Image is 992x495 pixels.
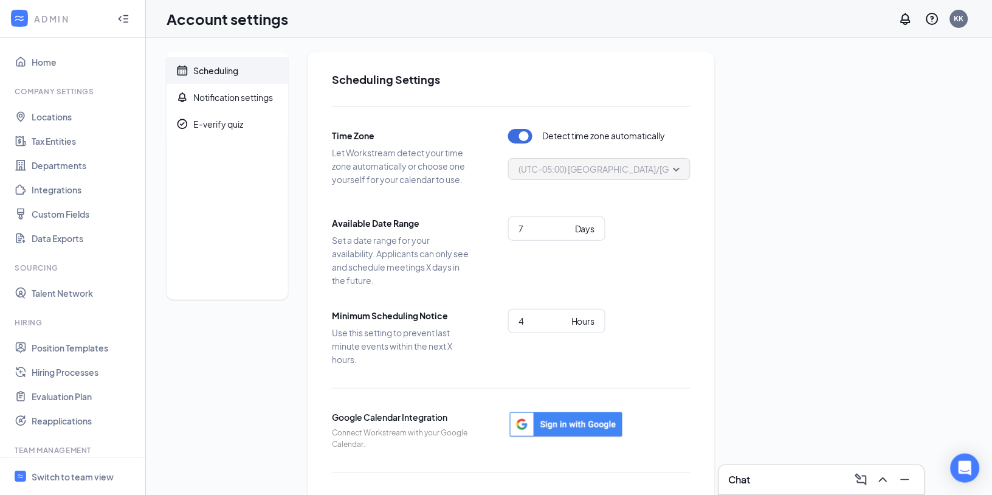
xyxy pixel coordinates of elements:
[32,471,114,483] div: Switch to team view
[575,222,595,235] div: Days
[32,360,136,384] a: Hiring Processes
[32,336,136,360] a: Position Templates
[332,427,472,451] span: Connect Workstream with your Google Calendar.
[332,146,472,186] span: Let Workstream detect your time zone automatically or choose one yourself for your calendar to use.
[518,160,806,178] span: (UTC-05:00) [GEOGRAPHIC_DATA]/[GEOGRAPHIC_DATA] - Central Time
[176,118,188,130] svg: CheckmarkCircle
[15,445,133,455] div: Team Management
[193,64,238,77] div: Scheduling
[332,309,472,322] span: Minimum Scheduling Notice
[873,470,893,490] button: ChevronUp
[332,326,472,366] span: Use this setting to prevent last minute events within the next X hours.
[176,64,188,77] svg: Calendar
[729,473,751,486] h3: Chat
[32,178,136,202] a: Integrations
[34,13,106,25] div: ADMIN
[32,105,136,129] a: Locations
[32,129,136,153] a: Tax Entities
[332,129,472,142] span: Time Zone
[15,317,133,328] div: Hiring
[193,91,273,103] div: Notification settings
[332,216,472,230] span: Available Date Range
[167,9,288,29] h1: Account settings
[167,84,288,111] a: BellNotification settings
[32,153,136,178] a: Departments
[16,472,24,480] svg: WorkstreamLogo
[32,50,136,74] a: Home
[542,129,666,144] span: Detect time zone automatically
[32,281,136,305] a: Talent Network
[15,86,133,97] div: Company Settings
[193,118,243,130] div: E-verify quiz
[895,470,915,490] button: Minimize
[15,263,133,273] div: Sourcing
[117,13,129,25] svg: Collapse
[898,472,912,487] svg: Minimize
[876,472,890,487] svg: ChevronUp
[13,12,26,24] svg: WorkstreamLogo
[32,409,136,433] a: Reapplications
[32,384,136,409] a: Evaluation Plan
[852,470,871,490] button: ComposeMessage
[32,226,136,251] a: Data Exports
[951,454,980,483] div: Open Intercom Messenger
[332,234,472,287] span: Set a date range for your availability. Applicants can only see and schedule meetings X days in t...
[32,202,136,226] a: Custom Fields
[167,111,288,137] a: CheckmarkCircleE-verify quiz
[176,91,188,103] svg: Bell
[332,72,691,87] h2: Scheduling Settings
[167,57,288,84] a: CalendarScheduling
[854,472,869,487] svg: ComposeMessage
[571,314,595,328] div: Hours
[332,410,472,424] span: Google Calendar Integration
